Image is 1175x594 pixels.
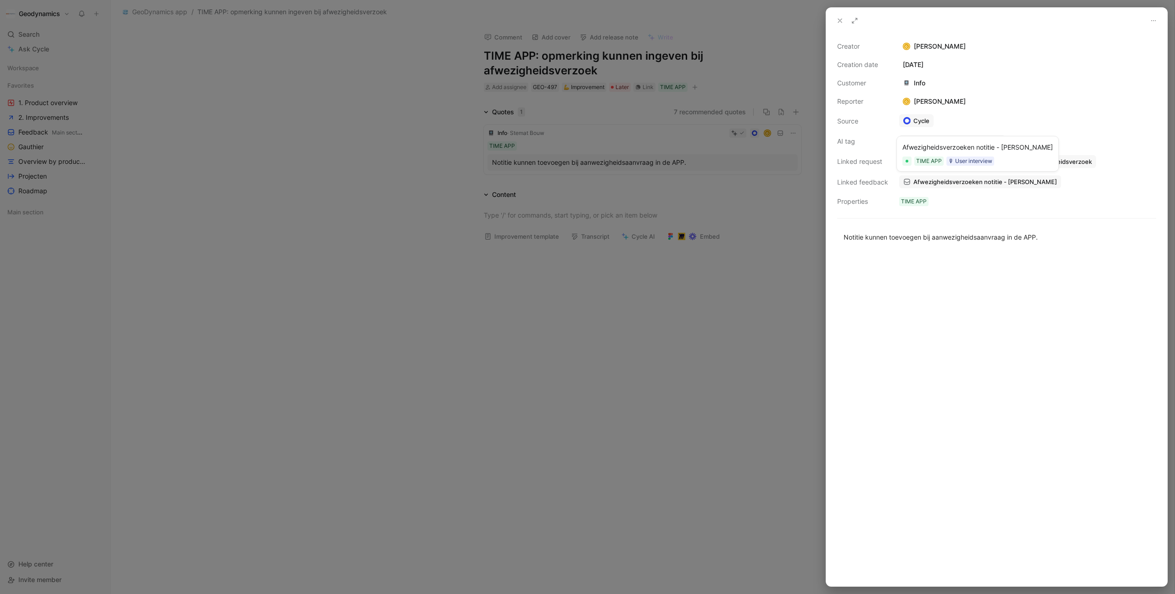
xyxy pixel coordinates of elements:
[913,178,1057,186] span: Afwezigheidsverzoeken notitie - [PERSON_NAME]
[903,79,910,87] img: logo
[837,116,888,127] div: Source
[899,96,969,107] div: [PERSON_NAME]
[837,96,888,107] div: Reporter
[837,177,888,188] div: Linked feedback
[899,175,1061,188] a: Afwezigheidsverzoeken notitie - [PERSON_NAME]
[904,44,910,50] div: G
[837,78,888,89] div: Customer
[901,197,927,206] div: TIME APP
[899,114,934,127] a: Cycle
[844,232,1150,242] div: Notitie kunnen toevoegen bij aanwezigheidsaanvraag in de APP.
[837,196,888,207] div: Properties
[837,136,888,147] div: AI tag
[899,41,1156,52] div: [PERSON_NAME]
[899,78,929,89] div: Info
[837,41,888,52] div: Creator
[904,99,910,105] div: G
[837,59,888,70] div: Creation date
[837,156,888,167] div: Linked request
[899,59,1156,70] div: [DATE]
